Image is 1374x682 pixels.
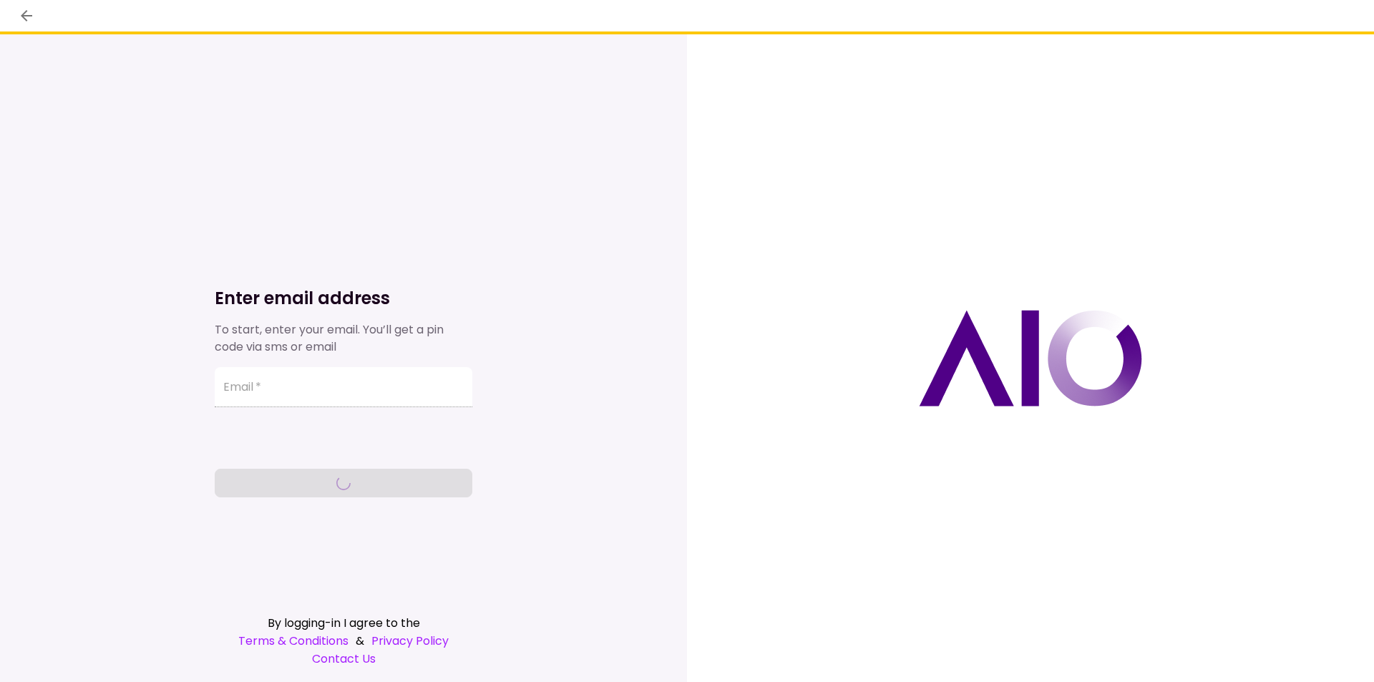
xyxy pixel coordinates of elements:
[14,4,39,28] button: back
[215,632,472,650] div: &
[371,632,449,650] a: Privacy Policy
[215,614,472,632] div: By logging-in I agree to the
[238,632,349,650] a: Terms & Conditions
[215,650,472,668] a: Contact Us
[215,321,472,356] div: To start, enter your email. You’ll get a pin code via sms or email
[919,310,1142,406] img: AIO logo
[215,287,472,310] h1: Enter email address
